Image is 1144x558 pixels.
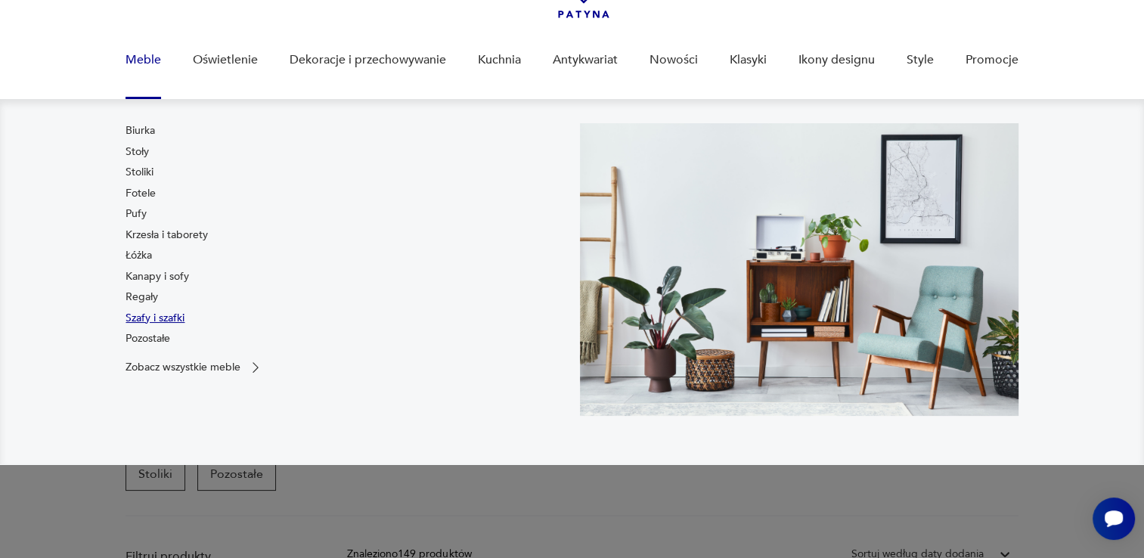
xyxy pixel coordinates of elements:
[478,31,521,89] a: Kuchnia
[580,123,1018,416] img: 969d9116629659dbb0bd4e745da535dc.jpg
[126,311,184,326] a: Szafy i szafki
[126,123,155,138] a: Biurka
[650,31,698,89] a: Nowości
[193,31,258,89] a: Oświetlenie
[126,186,156,201] a: Fotele
[730,31,767,89] a: Klasyki
[126,144,149,160] a: Stoły
[966,31,1018,89] a: Promocje
[126,31,161,89] a: Meble
[290,31,446,89] a: Dekoracje i przechowywanie
[126,269,189,284] a: Kanapy i sofy
[907,31,934,89] a: Style
[126,290,158,305] a: Regały
[126,206,147,222] a: Pufy
[126,248,152,263] a: Łóżka
[553,31,618,89] a: Antykwariat
[126,360,263,375] a: Zobacz wszystkie meble
[1093,498,1135,540] iframe: Smartsupp widget button
[126,165,153,180] a: Stoliki
[126,331,170,346] a: Pozostałe
[798,31,875,89] a: Ikony designu
[126,228,208,243] a: Krzesła i taborety
[126,362,240,372] p: Zobacz wszystkie meble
